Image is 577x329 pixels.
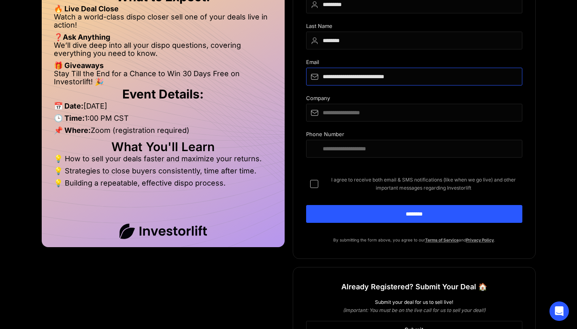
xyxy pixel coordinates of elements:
[54,155,273,167] li: 💡 How to sell your deals faster and maximize your returns.
[549,301,569,321] div: Open Intercom Messenger
[54,143,273,151] h2: What You'll Learn
[54,167,273,179] li: 💡 Strategies to close buyers consistently, time after time.
[306,95,522,104] div: Company
[54,70,273,86] li: Stay Till the End for a Chance to Win 30 Days Free on Investorlift! 🎉
[54,4,119,13] strong: 🔥 Live Deal Close
[54,33,110,41] strong: ❓Ask Anything
[54,102,83,110] strong: 📅 Date:
[306,59,522,68] div: Email
[54,126,91,135] strong: 📌 Where:
[425,237,459,242] a: Terms of Service
[343,307,485,313] em: (Important: You must be on the live call for us to sell your deal!)
[54,126,273,139] li: Zoom (registration required)
[54,179,273,187] li: 💡 Building a repeatable, effective dispo process.
[325,176,522,192] span: I agree to receive both email & SMS notifications (like when we go live) and other important mess...
[54,13,273,33] li: Watch a world-class dispo closer sell one of your deals live in action!
[54,61,104,70] strong: 🎁 Giveaways
[306,236,522,244] p: By submitting the form above, you agree to our and .
[54,114,85,122] strong: 🕒 Time:
[306,23,522,32] div: Last Name
[54,114,273,126] li: 1:00 PM CST
[54,41,273,62] li: We’ll dive deep into all your dispo questions, covering everything you need to know.
[466,237,494,242] a: Privacy Policy
[341,280,487,294] h1: Already Registered? Submit Your Deal 🏠
[54,102,273,114] li: [DATE]
[306,298,522,306] div: Submit your deal for us to sell live!
[306,131,522,140] div: Phone Number
[122,87,204,101] strong: Event Details:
